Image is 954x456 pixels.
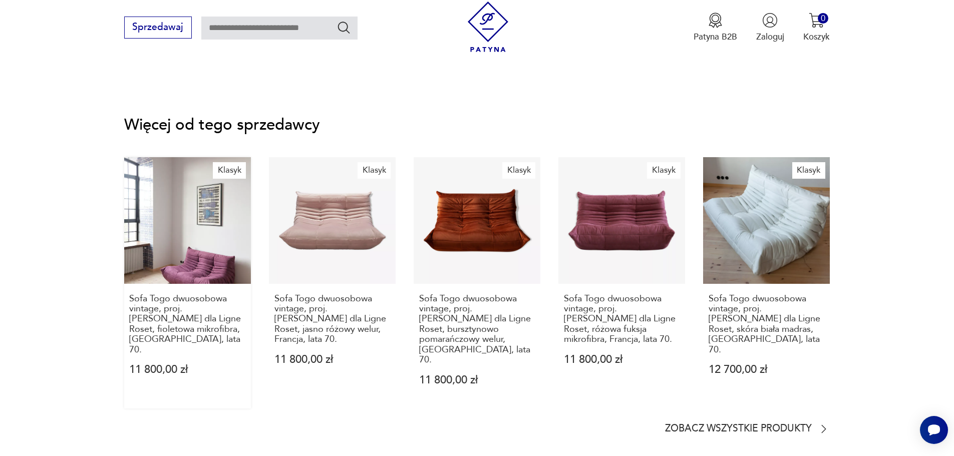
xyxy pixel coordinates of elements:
iframe: Smartsupp widget button [920,416,948,444]
p: Patyna B2B [694,31,737,43]
a: KlasykSofa Togo dwuosobowa vintage, proj. M. Ducaroy dla Ligne Roset, bursztynowo pomarańczowy we... [414,157,540,408]
p: Sofa Togo dwuosobowa vintage, proj. [PERSON_NAME] dla Ligne Roset, bursztynowo pomarańczowy welur... [419,294,535,365]
button: Zaloguj [756,13,784,43]
p: 11 800,00 zł [129,364,245,375]
a: Ikona medaluPatyna B2B [694,13,737,43]
p: 11 800,00 zł [274,354,391,365]
button: Sprzedawaj [124,17,192,39]
p: Zaloguj [756,31,784,43]
p: Sofa Togo dwuosobowa vintage, proj. [PERSON_NAME] dla Ligne Roset, różowa fuksja mikrofibra, Fran... [564,294,680,345]
img: Ikonka użytkownika [762,13,778,28]
p: 11 800,00 zł [419,375,535,385]
div: 0 [818,13,828,24]
a: Zobacz wszystkie produkty [665,423,830,435]
img: Ikona koszyka [809,13,824,28]
button: Patyna B2B [694,13,737,43]
a: KlasykSofa Togo dwuosobowa vintage, proj. M. Ducaroy dla Ligne Roset, różowa fuksja mikrofibra, F... [558,157,685,408]
p: Więcej od tego sprzedawcy [124,118,830,132]
button: 0Koszyk [803,13,830,43]
p: Sofa Togo dwuosobowa vintage, proj. [PERSON_NAME] dla Ligne Roset, jasno różowy welur, Francja, l... [274,294,391,345]
a: Sprzedawaj [124,24,192,32]
a: KlasykSofa Togo dwuosobowa vintage, proj. M. Ducaroy dla Ligne Roset, jasno różowy welur, Francja... [269,157,396,408]
img: Ikona medalu [708,13,723,28]
p: Sofa Togo dwuosobowa vintage, proj. [PERSON_NAME] dla Ligne Roset, skóra biała madras, [GEOGRAPHI... [709,294,825,355]
p: Zobacz wszystkie produkty [665,425,812,433]
p: 12 700,00 zł [709,364,825,375]
button: Szukaj [337,20,351,35]
p: Sofa Togo dwuosobowa vintage, proj. [PERSON_NAME] dla Ligne Roset, fioletowa mikrofibra, [GEOGRAP... [129,294,245,355]
p: Koszyk [803,31,830,43]
a: KlasykSofa Togo dwuosobowa vintage, proj. M. Ducaroy dla Ligne Roset, fioletowa mikrofibra, Franc... [124,157,251,408]
p: 11 800,00 zł [564,354,680,365]
img: Patyna - sklep z meblami i dekoracjami vintage [463,2,513,52]
a: KlasykSofa Togo dwuosobowa vintage, proj. M. Ducaroy dla Ligne Roset, skóra biała madras, Francja... [703,157,830,408]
